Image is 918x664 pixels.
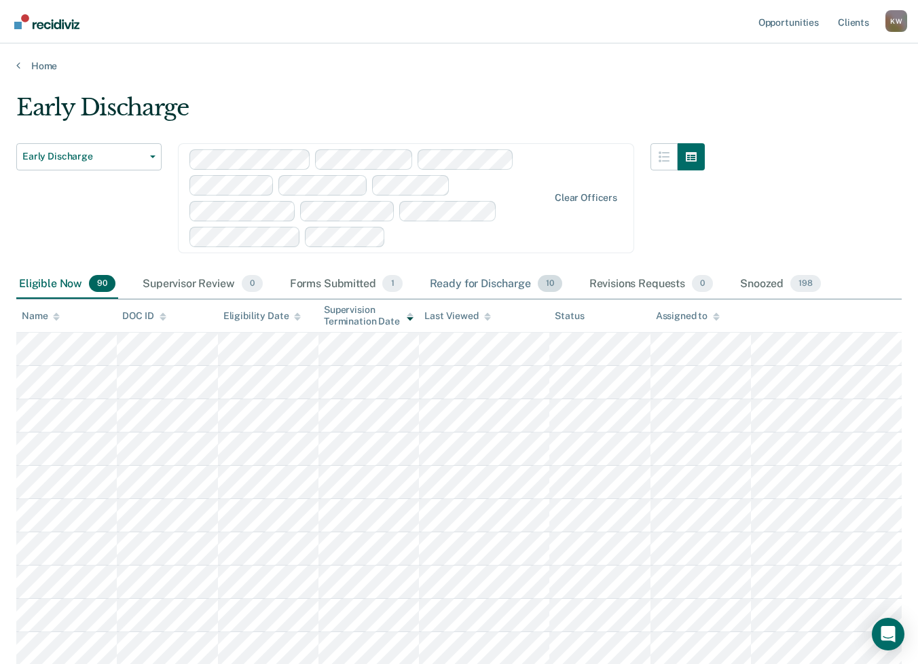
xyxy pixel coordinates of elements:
[885,10,907,32] div: K W
[140,270,265,299] div: Supervisor Review0
[89,275,115,293] span: 90
[382,275,402,293] span: 1
[885,10,907,32] button: Profile dropdown button
[16,270,118,299] div: Eligible Now90
[587,270,716,299] div: Revisions Requests0
[122,310,166,322] div: DOC ID
[14,14,79,29] img: Recidiviz
[16,143,162,170] button: Early Discharge
[427,270,565,299] div: Ready for Discharge10
[555,192,617,204] div: Clear officers
[872,618,904,650] div: Open Intercom Messenger
[287,270,405,299] div: Forms Submitted1
[737,270,824,299] div: Snoozed198
[790,275,821,293] span: 198
[538,275,562,293] span: 10
[555,310,584,322] div: Status
[22,151,145,162] span: Early Discharge
[16,94,705,132] div: Early Discharge
[223,310,301,322] div: Eligibility Date
[22,310,60,322] div: Name
[324,304,414,327] div: Supervision Termination Date
[16,60,902,72] a: Home
[242,275,263,293] span: 0
[656,310,720,322] div: Assigned to
[692,275,713,293] span: 0
[424,310,490,322] div: Last Viewed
